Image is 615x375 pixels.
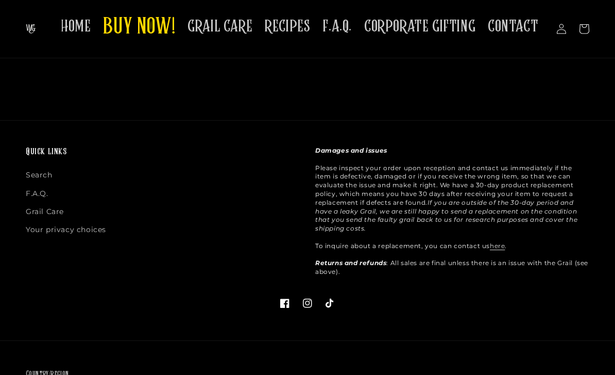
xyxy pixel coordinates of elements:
[26,146,300,158] h2: Quick links
[181,10,259,43] a: GRAIL CARE
[103,13,175,42] span: BUY NOW!
[26,169,53,184] a: Search
[488,17,538,37] span: CONTACT
[364,17,475,37] span: CORPORATE GIFTING
[259,10,316,43] a: RECIPES
[315,146,387,154] strong: Damages and issues
[26,185,48,203] a: F.A.Q.
[26,203,64,221] a: Grail Care
[482,10,544,43] a: CONTACT
[316,10,358,43] a: F.A.Q.
[265,17,310,37] span: RECIPES
[315,146,589,276] p: Please inspect your order upon reception and contact us immediately if the item is defective, dam...
[55,10,97,43] a: HOME
[26,221,106,239] a: Your privacy choices
[97,7,181,48] a: BUY NOW!
[358,10,482,43] a: CORPORATE GIFTING
[490,242,505,250] a: here
[187,17,252,37] span: GRAIL CARE
[61,17,91,37] span: HOME
[26,24,36,34] img: The Whiskey Grail
[322,17,352,37] span: F.A.Q.
[315,199,577,232] em: If you are outside of the 30-day period and have a leaky Grail, we are still happy to send a repl...
[315,259,386,267] strong: Returns and refunds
